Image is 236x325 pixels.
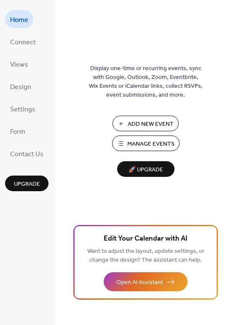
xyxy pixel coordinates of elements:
[5,144,48,162] a: Contact Us
[10,14,28,27] span: Home
[87,246,204,266] span: Want to adjust the layout, update settings, or change the design? The assistant can help.
[10,58,28,71] span: Views
[116,278,163,287] span: Open AI Assistant
[5,176,48,191] button: Upgrade
[10,125,25,138] span: Form
[128,120,174,129] span: Add New Event
[5,77,36,95] a: Design
[10,148,43,161] span: Contact Us
[113,116,179,131] button: Add New Event
[14,180,40,189] span: Upgrade
[10,103,35,116] span: Settings
[104,272,188,291] button: Open AI Assistant
[10,81,31,94] span: Design
[104,233,188,245] span: Edit Your Calendar with AI
[10,36,36,49] span: Connect
[5,32,41,51] a: Connect
[5,10,33,28] a: Home
[122,164,169,176] span: 🚀 Upgrade
[89,64,203,100] span: Display one-time or recurring events, sync with Google, Outlook, Zoom, Eventbrite, Wix Events or ...
[112,135,180,151] button: Manage Events
[127,140,174,149] span: Manage Events
[5,100,40,118] a: Settings
[117,161,174,177] button: 🚀 Upgrade
[5,55,33,73] a: Views
[5,122,30,140] a: Form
